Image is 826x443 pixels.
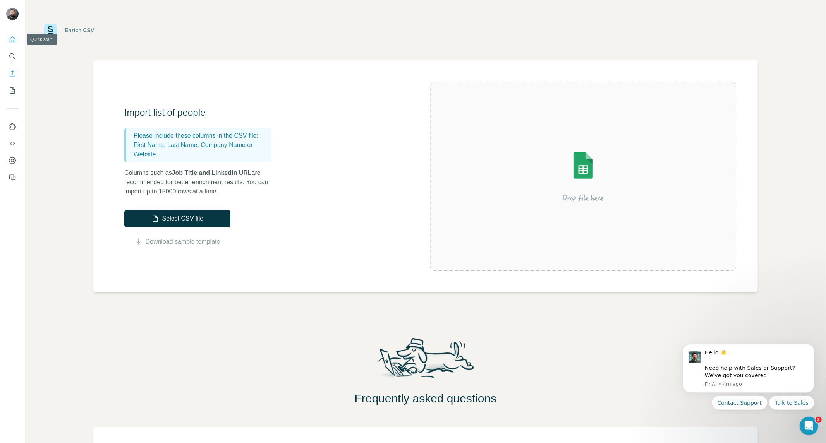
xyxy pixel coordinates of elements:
[134,131,268,140] p: Please include these columns in the CSV file:
[6,32,19,46] button: Quick start
[25,392,826,405] h2: Frequently asked questions
[6,171,19,185] button: Feedback
[124,106,279,119] h3: Import list of people
[124,210,230,227] button: Select CSV file
[44,24,57,37] img: Surfe Logo
[370,336,481,385] img: Surfe Mascot Illustration
[124,168,279,196] p: Columns such as are recommended for better enrichment results. You can import up to 15000 rows at...
[6,137,19,151] button: Use Surfe API
[124,237,230,246] button: Download sample template
[816,417,822,423] span: 2
[134,140,268,159] p: First Name, Last Name, Company Name or Website.
[65,26,94,34] div: Enrich CSV
[6,84,19,97] button: My lists
[6,67,19,80] button: Enrich CSV
[513,130,653,223] img: Surfe Illustration - Drop file here or select below
[146,237,220,246] a: Download sample template
[800,417,818,435] iframe: Intercom live chat
[671,337,826,414] iframe: Intercom notifications message
[172,169,252,176] span: Job Title and LinkedIn URL
[6,154,19,168] button: Dashboard
[6,8,19,20] img: Avatar
[6,120,19,133] button: Use Surfe on LinkedIn
[6,50,19,63] button: Search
